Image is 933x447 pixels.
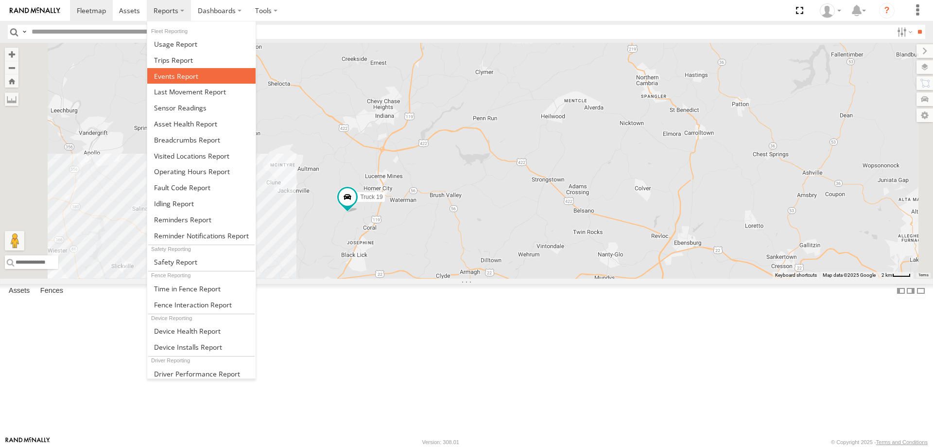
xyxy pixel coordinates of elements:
span: 2 km [881,272,892,278]
a: Asset Operating Hours Report [147,163,256,179]
a: Sensor Readings [147,100,256,116]
a: Last Movement Report [147,84,256,100]
a: Usage Report [147,36,256,52]
button: Drag Pegman onto the map to open Street View [5,231,24,250]
a: Visit our Website [5,437,50,447]
button: Zoom Home [5,74,18,88]
span: Truck 19 [360,194,382,200]
label: Hide Summary Table [916,284,926,298]
span: Map data ©2025 Google [823,272,876,278]
label: Search Query [20,25,28,39]
a: Terms (opens in new tab) [918,273,929,277]
a: Device Installs Report [147,339,256,355]
div: © Copyright 2025 - [831,439,928,445]
label: Dock Summary Table to the Left [896,284,906,298]
button: Map Scale: 2 km per 34 pixels [879,272,914,279]
i: ? [879,3,895,18]
img: rand-logo.svg [10,7,60,14]
label: Fences [35,284,68,298]
a: Device Health Report [147,323,256,339]
a: Service Reminder Notifications Report [147,228,256,244]
a: Driver Performance Report [147,366,256,382]
a: Reminders Report [147,212,256,228]
label: Assets [4,284,35,298]
a: Time in Fences Report [147,281,256,297]
a: Asset Health Report [147,116,256,132]
div: Version: 308.01 [422,439,459,445]
a: Terms and Conditions [876,439,928,445]
button: Zoom out [5,61,18,74]
a: Visited Locations Report [147,148,256,164]
a: Fence Interaction Report [147,297,256,313]
label: Dock Summary Table to the Right [906,284,916,298]
label: Search Filter Options [893,25,914,39]
button: Zoom in [5,48,18,61]
a: Trips Report [147,52,256,68]
button: Keyboard shortcuts [775,272,817,279]
label: Map Settings [916,108,933,122]
a: Safety Report [147,254,256,270]
a: Full Events Report [147,68,256,84]
div: Caitlyn Akarman [816,3,845,18]
a: Idling Report [147,196,256,212]
a: Fault Code Report [147,179,256,196]
a: Breadcrumbs Report [147,132,256,148]
label: Measure [5,92,18,106]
